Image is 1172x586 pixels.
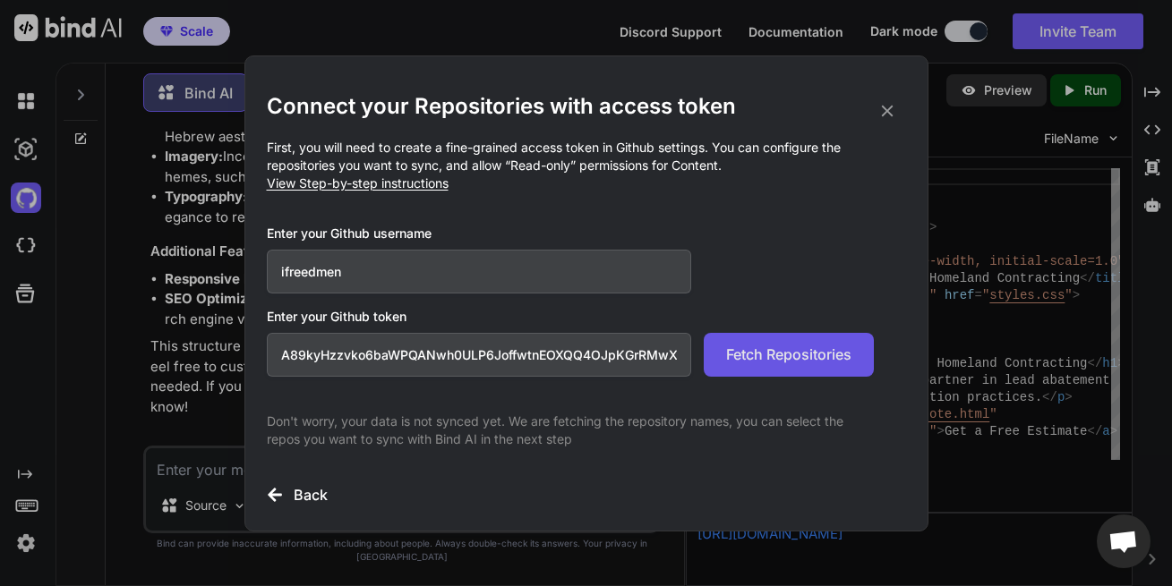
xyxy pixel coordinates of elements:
span: View Step-by-step instructions [267,175,449,191]
h3: Back [294,484,328,505]
h3: Enter your Github username [267,225,874,242]
input: Github Token [267,333,692,377]
p: Don't worry, your data is not synced yet. We are fetching the repository names, you can select th... [267,412,874,448]
button: Fetch Repositories [704,333,874,377]
input: Github Username [267,250,692,293]
h2: Connect your Repositories with access token [267,92,906,121]
span: Fetch Repositories [726,344,851,365]
p: First, you will need to create a fine-grained access token in Github settings. You can configure ... [267,139,906,192]
div: Open chat [1097,514,1151,568]
h3: Enter your Github token [267,308,906,326]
